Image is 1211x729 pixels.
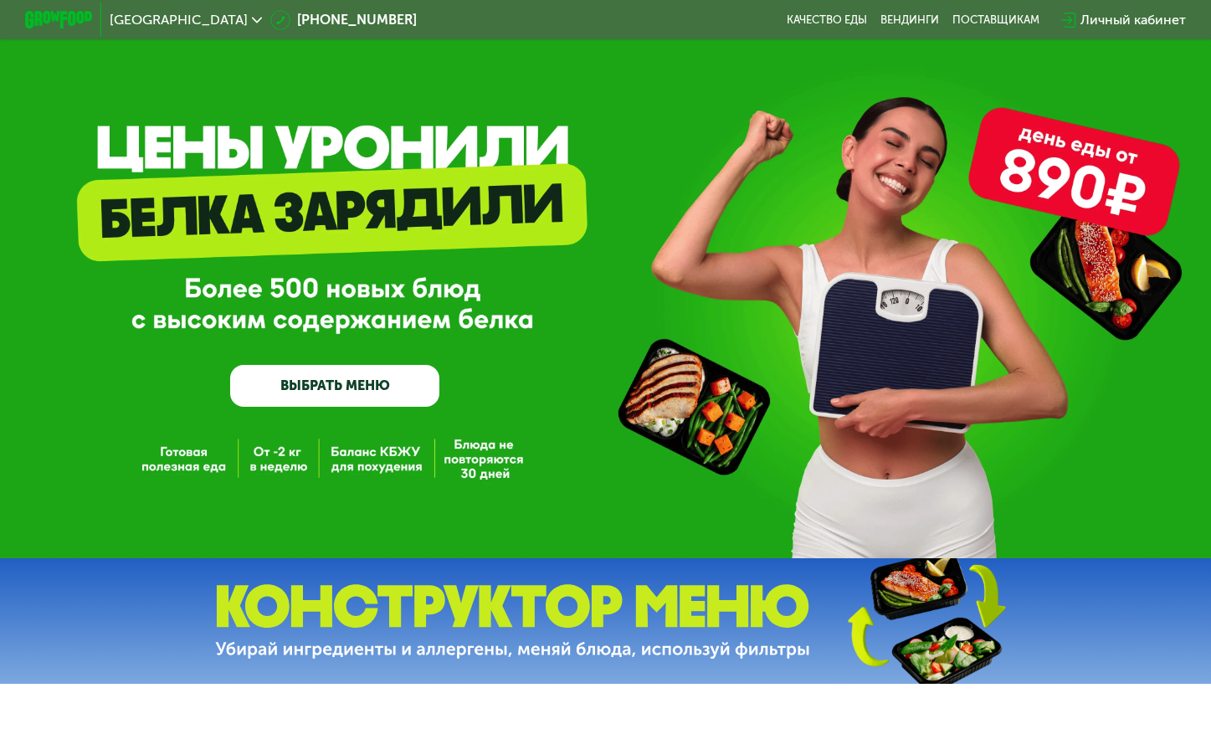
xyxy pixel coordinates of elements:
[952,13,1039,27] div: поставщикам
[230,365,439,407] a: ВЫБРАТЬ МЕНЮ
[110,13,248,27] span: [GEOGRAPHIC_DATA]
[787,13,867,27] a: Качество еды
[880,13,939,27] a: Вендинги
[1080,10,1186,30] div: Личный кабинет
[270,10,417,30] a: [PHONE_NUMBER]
